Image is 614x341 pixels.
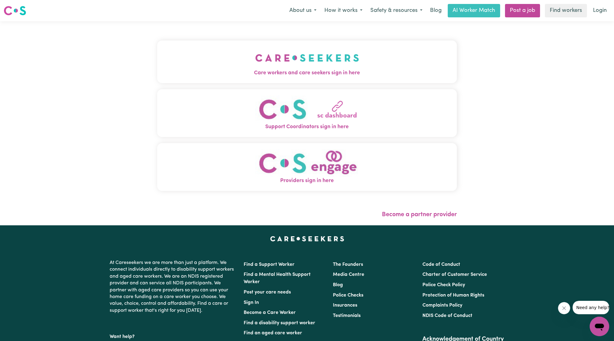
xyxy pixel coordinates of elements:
[270,236,344,241] a: Careseekers home page
[382,212,457,218] a: Become a partner provider
[244,300,259,305] a: Sign In
[157,177,457,185] span: Providers sign in here
[422,293,484,298] a: Protection of Human Rights
[157,143,457,191] button: Providers sign in here
[422,272,487,277] a: Charter of Customer Service
[545,4,587,17] a: Find workers
[448,4,500,17] a: AI Worker Match
[333,272,364,277] a: Media Centre
[333,262,363,267] a: The Founders
[573,301,609,314] iframe: Message from company
[558,302,570,314] iframe: Close message
[320,4,366,17] button: How it works
[244,290,291,295] a: Post your care needs
[157,40,457,83] button: Care workers and care seekers sign in here
[244,262,295,267] a: Find a Support Worker
[366,4,426,17] button: Safety & resources
[244,331,302,336] a: Find an aged care worker
[422,313,472,318] a: NDIS Code of Conduct
[333,283,343,287] a: Blog
[422,262,460,267] a: Code of Conduct
[422,283,465,287] a: Police Check Policy
[157,69,457,77] span: Care workers and care seekers sign in here
[590,317,609,336] iframe: Button to launch messaging window
[333,313,361,318] a: Testimonials
[110,331,236,340] p: Want help?
[589,4,610,17] a: Login
[285,4,320,17] button: About us
[505,4,540,17] a: Post a job
[244,321,315,325] a: Find a disability support worker
[333,303,357,308] a: Insurances
[110,257,236,316] p: At Careseekers we are more than just a platform. We connect individuals directly to disability su...
[426,4,445,17] a: Blog
[333,293,363,298] a: Police Checks
[4,5,26,16] img: Careseekers logo
[244,272,311,284] a: Find a Mental Health Support Worker
[422,303,462,308] a: Complaints Policy
[4,4,26,18] a: Careseekers logo
[4,4,37,9] span: Need any help?
[157,89,457,137] button: Support Coordinators sign in here
[157,123,457,131] span: Support Coordinators sign in here
[244,310,296,315] a: Become a Care Worker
